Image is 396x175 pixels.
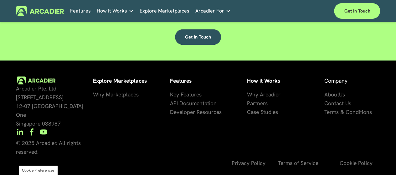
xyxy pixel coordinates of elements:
a: YouTube [40,128,47,136]
strong: Explore Marketplaces [93,77,147,84]
span: Cookie Policy [340,159,373,167]
span: Terms & Conditions [324,108,372,116]
span: Arcadier Pte. Ltd. [STREET_ADDRESS] 12-07 [GEOGRAPHIC_DATA] One Singapore 038987 [16,85,85,127]
span: Key Features [170,91,202,98]
a: Get in touch [334,3,380,19]
span: P [247,100,250,107]
strong: How it Works [247,77,280,84]
a: Privacy Policy [232,159,265,167]
span: Developer Resources [170,108,222,116]
span: Contact Us [324,100,351,107]
span: se Studies [254,108,278,116]
span: Privacy Policy [232,159,265,167]
span: Why Marketplaces [93,91,139,98]
a: API Documentation [170,99,217,108]
a: LinkedIn [16,128,23,136]
span: Why Arcadier [247,91,280,98]
a: artners [250,99,268,108]
span: Company [324,77,347,84]
a: Ca [247,108,254,116]
a: Contact Us [324,99,351,108]
span: Ca [247,108,254,116]
a: se Studies [254,108,278,116]
span: How It Works [97,7,127,15]
span: API Documentation [170,100,217,107]
span: © 2025 Arcadier. All rights reserved. [16,139,82,155]
span: Us [339,91,345,98]
iframe: Chat Widget [365,145,396,175]
a: About [324,90,339,99]
a: folder dropdown [97,6,134,16]
span: artners [250,100,268,107]
section: Manage previously selected cookie options [19,166,58,175]
span: Terms of Service [278,159,318,167]
a: Cookie Policy [340,159,373,167]
button: Cookie Preferences [22,168,54,173]
span: Arcadier For [195,7,224,15]
a: Terms of Service [278,159,318,167]
img: Arcadier [16,6,64,16]
a: Get in touch [175,29,221,45]
a: Features [70,6,91,16]
a: Why Arcadier [247,90,280,99]
a: Why Marketplaces [93,90,139,99]
a: P [247,99,250,108]
span: About [324,91,339,98]
a: folder dropdown [195,6,231,16]
a: Explore Marketplaces [140,6,189,16]
a: Terms & Conditions [324,108,372,116]
a: Facebook [28,128,35,136]
a: Developer Resources [170,108,222,116]
a: Key Features [170,90,202,99]
strong: Features [170,77,192,84]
